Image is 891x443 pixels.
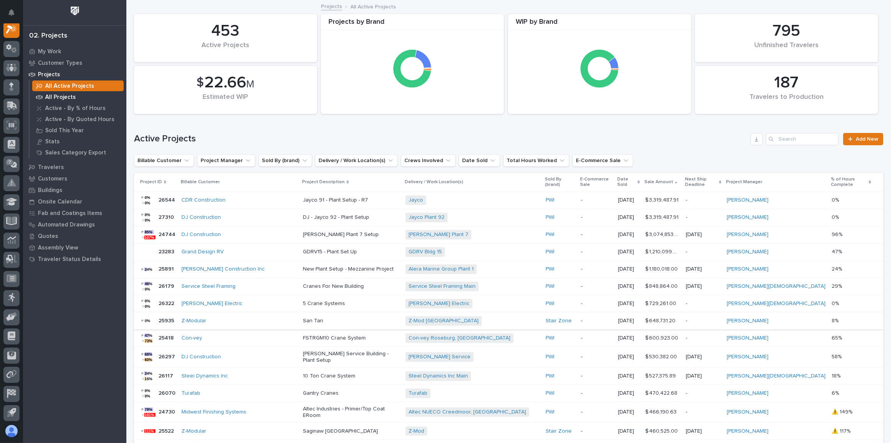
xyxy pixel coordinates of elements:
div: WIP by Brand [508,18,691,31]
a: PWI [546,409,554,415]
a: Assembly View [23,242,126,253]
a: Service Steel Framing Main [409,283,476,290]
a: Buildings [23,184,126,196]
p: 0% [832,195,840,203]
a: Stats [29,136,126,147]
a: Projects [23,69,126,80]
p: All Active Projects [45,83,94,90]
div: Projects by Brand [321,18,504,31]
p: Gantry Cranes [303,390,399,397]
p: Cranes For New Building [303,283,399,290]
a: [PERSON_NAME] [727,409,768,415]
p: 24730 [159,407,177,415]
a: [PERSON_NAME] Electric [409,300,469,307]
p: [DATE] [686,231,721,238]
p: $ 530,382.00 [645,352,678,360]
a: All Active Projects [29,80,126,91]
a: Automated Drawings [23,219,126,230]
button: Delivery / Work Location(s) [315,154,398,167]
p: [DATE] [618,197,639,203]
p: [DATE] [618,373,639,379]
p: 58% [832,352,843,360]
p: Project Manager [726,178,762,186]
a: Sales Category Export [29,147,126,158]
p: FSTRGM10 Crane System [303,335,399,341]
a: [PERSON_NAME] [727,197,768,203]
a: Midwest Finishing Systems [181,409,246,415]
p: 10 Ton Crane System [303,373,399,379]
p: 5 Crane Systems [303,300,399,307]
p: [DATE] [618,283,639,290]
p: [DATE] [618,318,639,324]
a: [PERSON_NAME][DEMOGRAPHIC_DATA] [727,373,826,379]
a: [PERSON_NAME] Service [409,354,471,360]
a: Z-Modular [181,428,206,435]
a: [PERSON_NAME] Plant 7 [409,231,468,238]
p: Jayco 91 - Plant Setup - R7 [303,197,399,203]
p: 26070 [159,389,177,397]
p: $ 460,525.00 [645,427,679,435]
p: - [686,318,721,324]
a: Fab and Coatings Items [23,207,126,219]
div: 453 [147,21,304,41]
p: [DATE] [618,266,639,272]
p: [DATE] [618,214,639,221]
p: 26322 [159,299,176,307]
p: - [686,214,721,221]
p: [DATE] [618,428,639,435]
p: - [581,283,612,290]
p: - [581,373,612,379]
p: My Work [38,48,61,55]
p: % of Hours Complete [831,175,867,189]
span: 22.66 [205,75,247,91]
p: - [581,266,612,272]
button: Notifications [3,5,20,21]
p: 26117 [159,371,175,379]
div: Estimated WIP [147,93,304,109]
a: [PERSON_NAME] [727,249,768,255]
p: $ 470,422.68 [645,389,679,397]
tr: 2654426544 CDR Construction Jayco 91 - Plant Setup - R7Jayco PWI -[DATE]$ 3,319,487.91$ 3,319,487... [134,192,883,209]
a: Turafab [409,390,427,397]
div: Notifications [10,9,20,21]
a: [PERSON_NAME] [727,266,768,272]
a: CDR Construction [181,197,226,203]
p: $ 466,190.63 [645,407,678,415]
tr: 2611726117 Steel Dynamics Inc 10 Ton Crane SystemSteel Dynamics Inc Main PWI -[DATE]$ 527,375.89$... [134,368,883,385]
p: $ 729,261.00 [645,299,678,307]
a: Z-Mod [409,428,424,435]
p: [DATE] [618,390,639,397]
a: PWI [546,283,554,290]
p: 96% [832,230,844,238]
a: [PERSON_NAME] [727,428,768,435]
button: E-Commerce Sale [572,154,633,167]
p: Sale Amount [644,178,673,186]
button: Billable Customer [134,154,194,167]
a: Quotes [23,230,126,242]
p: Travelers [38,164,64,171]
a: Travelers [23,161,126,173]
button: Total Hours Worked [503,154,569,167]
p: [DATE] [618,409,639,415]
p: 18% [832,371,842,379]
a: Projects [321,2,342,10]
p: 0% [832,299,840,307]
span: M [247,79,255,89]
a: DJ Construction [181,214,221,221]
p: 26179 [159,282,176,290]
p: Sold By (brand) [545,175,575,189]
p: 25891 [159,264,175,272]
p: Projects [38,71,60,78]
a: Onsite Calendar [23,196,126,207]
p: [DATE] [686,373,721,379]
a: PWI [546,335,554,341]
p: Fab and Coatings Items [38,210,102,217]
p: GDRV15 - Plant Set Up [303,249,399,255]
p: San Tan [303,318,399,324]
div: 02. Projects [29,32,67,40]
a: [PERSON_NAME][DEMOGRAPHIC_DATA] [727,300,826,307]
p: Project ID [140,178,162,186]
a: [PERSON_NAME] Electric [181,300,242,307]
p: 27310 [159,213,175,221]
p: ⚠️ 117% [832,427,852,435]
